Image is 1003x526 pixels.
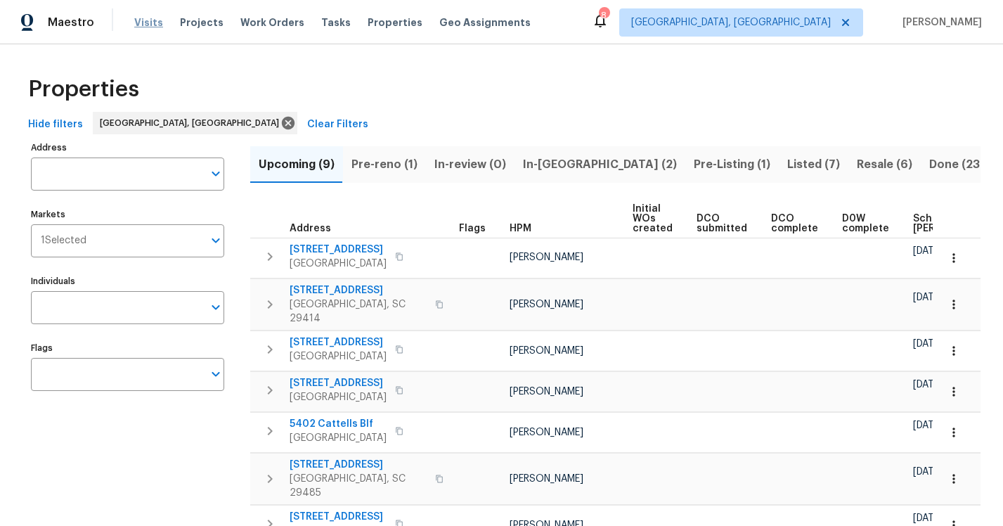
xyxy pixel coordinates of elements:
[787,155,840,174] span: Listed (7)
[100,116,285,130] span: [GEOGRAPHIC_DATA], [GEOGRAPHIC_DATA]
[897,15,982,30] span: [PERSON_NAME]
[599,8,609,23] div: 8
[771,214,818,233] span: DCO complete
[302,112,374,138] button: Clear Filters
[206,364,226,384] button: Open
[290,431,387,445] span: [GEOGRAPHIC_DATA]
[206,297,226,317] button: Open
[290,243,387,257] span: [STREET_ADDRESS]
[510,300,583,309] span: [PERSON_NAME]
[913,467,943,477] span: [DATE]
[434,155,506,174] span: In-review (0)
[259,155,335,174] span: Upcoming (9)
[459,224,486,233] span: Flags
[510,474,583,484] span: [PERSON_NAME]
[631,15,831,30] span: [GEOGRAPHIC_DATA], [GEOGRAPHIC_DATA]
[913,246,943,256] span: [DATE]
[31,143,224,152] label: Address
[368,15,422,30] span: Properties
[913,214,992,233] span: Scheduled [PERSON_NAME]
[290,458,427,472] span: [STREET_ADDRESS]
[28,116,83,134] span: Hide filters
[28,82,139,96] span: Properties
[510,428,583,437] span: [PERSON_NAME]
[206,164,226,184] button: Open
[439,15,531,30] span: Geo Assignments
[290,335,387,349] span: [STREET_ADDRESS]
[180,15,224,30] span: Projects
[93,112,297,134] div: [GEOGRAPHIC_DATA], [GEOGRAPHIC_DATA]
[290,349,387,364] span: [GEOGRAPHIC_DATA]
[240,15,304,30] span: Work Orders
[929,155,992,174] span: Done (234)
[913,380,943,390] span: [DATE]
[31,344,224,352] label: Flags
[48,15,94,30] span: Maestro
[633,204,673,233] span: Initial WOs created
[41,235,86,247] span: 1 Selected
[913,339,943,349] span: [DATE]
[351,155,418,174] span: Pre-reno (1)
[523,155,677,174] span: In-[GEOGRAPHIC_DATA] (2)
[913,421,943,430] span: [DATE]
[134,15,163,30] span: Visits
[290,257,387,271] span: [GEOGRAPHIC_DATA]
[913,293,943,302] span: [DATE]
[913,513,943,523] span: [DATE]
[290,297,427,326] span: [GEOGRAPHIC_DATA], SC 29414
[206,231,226,250] button: Open
[510,224,531,233] span: HPM
[842,214,889,233] span: D0W complete
[31,210,224,219] label: Markets
[290,376,387,390] span: [STREET_ADDRESS]
[290,417,387,431] span: 5402 Cattells Blf
[510,387,583,397] span: [PERSON_NAME]
[694,155,770,174] span: Pre-Listing (1)
[22,112,89,138] button: Hide filters
[290,510,387,524] span: [STREET_ADDRESS]
[307,116,368,134] span: Clear Filters
[290,224,331,233] span: Address
[290,283,427,297] span: [STREET_ADDRESS]
[31,277,224,286] label: Individuals
[697,214,747,233] span: DCO submitted
[321,18,351,27] span: Tasks
[290,472,427,500] span: [GEOGRAPHIC_DATA], SC 29485
[290,390,387,404] span: [GEOGRAPHIC_DATA]
[510,346,583,356] span: [PERSON_NAME]
[510,252,583,262] span: [PERSON_NAME]
[857,155,912,174] span: Resale (6)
